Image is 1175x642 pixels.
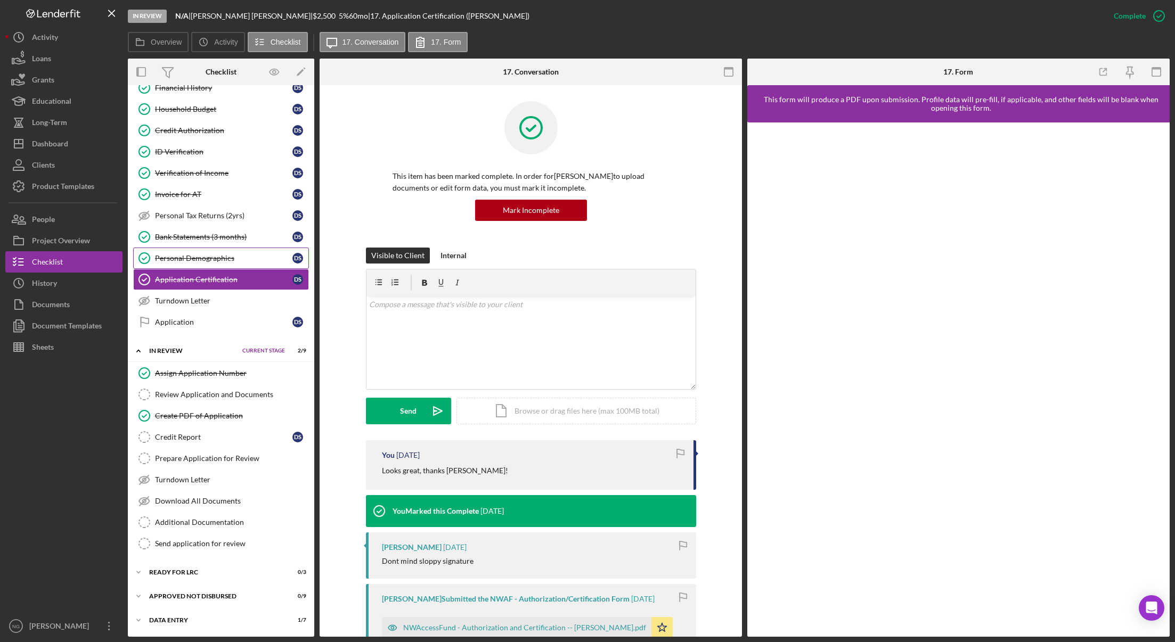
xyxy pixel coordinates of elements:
div: 60 mo [349,12,368,20]
button: Internal [435,248,472,264]
div: Household Budget [155,105,292,113]
a: Application CertificationDS [133,269,309,290]
button: Complete [1103,5,1170,27]
div: D S [292,232,303,242]
div: D S [292,104,303,114]
div: Bank Statements (3 months) [155,233,292,241]
div: D S [292,168,303,178]
div: Additional Documentation [155,518,308,526]
button: Overview [128,32,189,52]
button: NG[PERSON_NAME] [5,615,123,637]
div: Credit Authorization [155,126,292,135]
a: Credit ReportDS [133,426,309,448]
div: D S [292,125,303,136]
div: Personal Tax Returns (2yrs) [155,211,292,220]
div: [PERSON_NAME] [382,543,442,552]
div: D S [292,146,303,157]
div: Dont mind sloppy signature [382,557,474,565]
div: Financial History [155,84,292,92]
b: N/A [175,11,189,20]
label: 17. Form [431,38,461,46]
div: 17. Form [943,68,973,76]
div: D S [292,210,303,221]
div: 17. Conversation [503,68,559,76]
div: Open Intercom Messenger [1139,595,1164,621]
a: Personal Tax Returns (2yrs)DS [133,205,309,226]
div: D S [292,83,303,93]
a: Personal DemographicsDS [133,248,309,269]
iframe: Lenderfit form [758,133,1160,626]
a: Turndown Letter [133,469,309,490]
a: Credit AuthorizationDS [133,120,309,141]
div: Internal [440,248,467,264]
div: Credit Report [155,433,292,441]
a: Additional Documentation [133,512,309,533]
div: In Review [149,348,237,354]
div: Data Entry [149,617,280,623]
a: ID VerificationDS [133,141,309,162]
button: 17. Conversation [320,32,406,52]
div: 5 % [339,12,349,20]
div: Download All Documents [155,497,308,505]
div: | [175,12,191,20]
a: Assign Application Number [133,363,309,384]
button: 17. Form [408,32,468,52]
button: Send [366,398,451,424]
div: Create PDF of Application [155,411,308,420]
span: Current Stage [242,348,285,354]
div: Mark Incomplete [503,200,559,221]
div: Turndown Letter [155,475,308,484]
a: Invoice for ATDS [133,184,309,205]
a: Bank Statements (3 months)DS [133,226,309,248]
div: [PERSON_NAME] [27,615,96,639]
div: 0 / 3 [287,569,306,575]
button: Checklist [248,32,308,52]
div: NWAccessFund - Authorization and Certification -- [PERSON_NAME].pdf [403,623,646,632]
div: D S [292,253,303,264]
time: 2025-09-09 17:39 [631,595,655,603]
div: Review Application and Documents [155,390,308,399]
span: $2,500 [313,11,336,20]
div: Complete [1114,5,1146,27]
a: Send application for review [133,533,309,554]
div: You Marked this Complete [393,507,479,515]
div: 0 / 9 [287,593,306,599]
div: [PERSON_NAME] Submitted the NWAF - Authorization/Certification Form [382,595,630,603]
div: [PERSON_NAME] [PERSON_NAME] | [191,12,313,20]
div: Personal Demographics [155,254,292,262]
a: Review Application and Documents [133,384,309,405]
div: ID Verification [155,147,292,156]
div: Application Certification [155,275,292,284]
label: 17. Conversation [342,38,399,46]
time: 2025-09-09 18:19 [396,451,420,459]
